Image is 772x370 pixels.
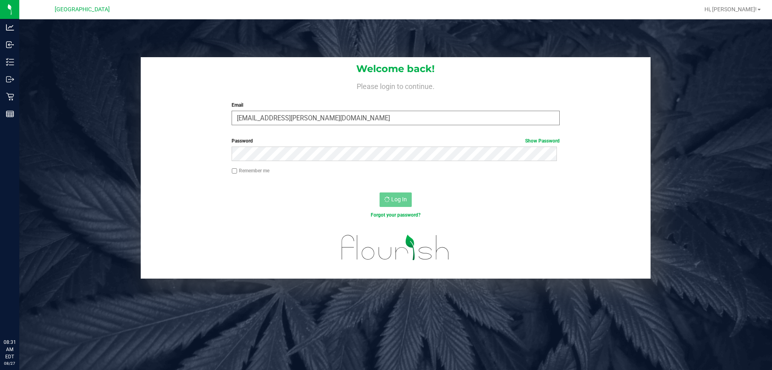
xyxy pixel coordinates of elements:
[380,192,412,207] button: Log In
[232,138,253,144] span: Password
[4,339,16,360] p: 08:31 AM EDT
[332,227,459,268] img: flourish_logo.svg
[6,41,14,49] inline-svg: Inbound
[704,6,757,12] span: Hi, [PERSON_NAME]!
[141,64,651,74] h1: Welcome back!
[232,101,559,109] label: Email
[6,93,14,101] inline-svg: Retail
[141,81,651,90] h4: Please login to continue.
[6,23,14,31] inline-svg: Analytics
[232,167,269,174] label: Remember me
[232,168,237,174] input: Remember me
[6,75,14,83] inline-svg: Outbound
[55,6,110,13] span: [GEOGRAPHIC_DATA]
[371,212,421,218] a: Forgot your password?
[391,196,407,203] span: Log In
[4,360,16,366] p: 08/27
[525,138,560,144] a: Show Password
[6,58,14,66] inline-svg: Inventory
[6,110,14,118] inline-svg: Reports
